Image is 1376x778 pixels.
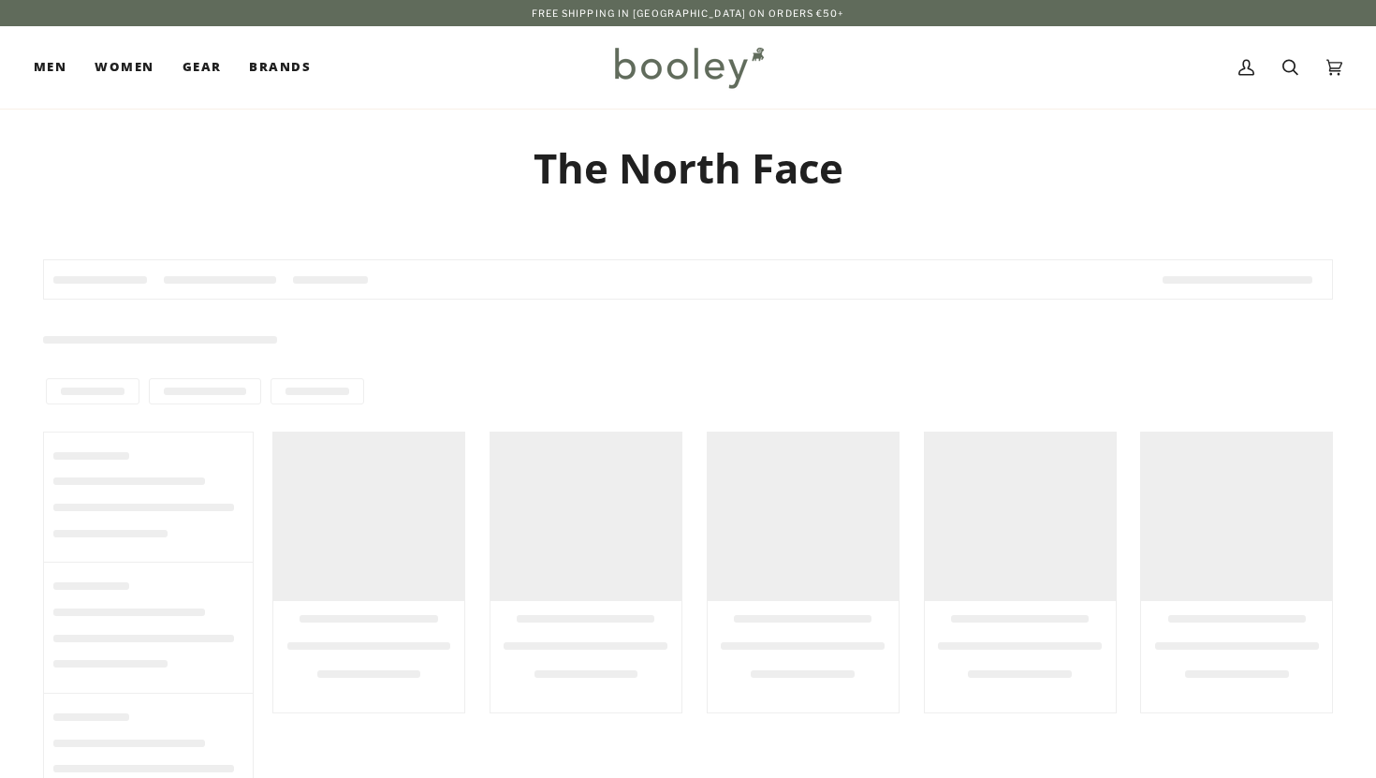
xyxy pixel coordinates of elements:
[532,6,845,21] p: Free Shipping in [GEOGRAPHIC_DATA] on Orders €50+
[34,58,66,77] span: Men
[168,26,236,109] a: Gear
[607,40,770,95] img: Booley
[183,58,222,77] span: Gear
[43,142,1333,194] h1: The North Face
[249,58,311,77] span: Brands
[34,26,81,109] a: Men
[81,26,168,109] a: Women
[95,58,154,77] span: Women
[235,26,325,109] a: Brands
